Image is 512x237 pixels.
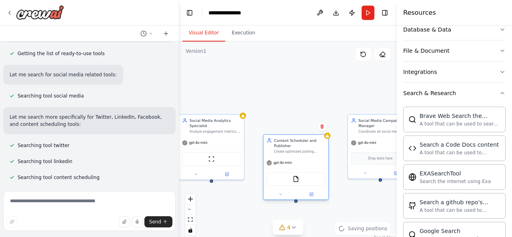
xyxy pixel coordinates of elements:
button: Hide right sidebar [379,7,390,18]
p: Let me search more specifically for Twitter, LinkedIn, Facebook, and content scheduling tools: [10,114,169,128]
span: gpt-4o-mini [274,161,292,165]
img: Exasearchtool [408,173,416,181]
div: File & Document [403,47,450,55]
button: Open in side panel [212,171,242,177]
span: Searching tool twitter [18,142,70,149]
button: Click to speak your automation idea [132,216,143,227]
button: Search & Research [403,83,506,104]
div: Social Media Campaign ManagerCoordinate all social media activities, compile comprehensive report... [347,114,413,179]
span: Drop tools here [368,156,392,161]
img: Githubsearchtool [408,202,416,210]
button: fit view [185,215,196,225]
button: Delete node [317,121,327,131]
span: Searching tool social media [18,93,84,99]
span: Searching tool linkedin [18,158,72,165]
span: Searching tool content scheduling [18,174,100,181]
span: Send [149,219,161,225]
div: Analyze engagement metrics, identify optimal posting times for {target_audience}, and provide dat... [190,129,241,134]
div: A tool that can be used to search the internet with a search_query. [420,121,500,127]
img: Codedocssearchtool [408,144,416,152]
div: Database & Data [403,26,451,34]
button: Upload files [119,216,130,227]
img: Bravesearchtool [408,116,416,123]
span: gpt-4o-mini [358,141,376,145]
button: Improve this prompt [6,216,18,227]
span: Getting the list of ready-to-use tools [18,50,105,57]
div: Content Scheduler and Publisher [274,138,325,148]
div: Social Media Analytics Specialist [190,118,241,128]
button: Start a new chat [160,29,172,38]
div: Version 1 [186,48,206,54]
button: zoom in [185,194,196,204]
div: Search a Code Docs content [420,141,500,149]
button: zoom out [185,204,196,215]
nav: breadcrumb [208,9,248,17]
div: A tool that can be used to semantic search a query from a Code Docs content. [420,149,500,156]
div: Social Media Analytics SpecialistAnalyze engagement metrics, identify optimal posting times for {... [178,114,244,180]
span: gpt-4o-mini [189,141,208,145]
button: Visual Editor [182,25,225,42]
img: Logo [16,5,64,20]
button: Database & Data [403,19,506,40]
p: Let me search for social media related tools: [10,71,117,78]
div: Content Scheduler and PublisherCreate optimized posting schedules for {platforms}, format content... [263,135,329,201]
button: Send [144,216,172,227]
div: Create optimized posting schedules for {platforms}, format content appropriately for each platfor... [274,149,325,154]
div: A tool that can be used to semantic search a query from a github repo's content. This is not the ... [420,207,500,213]
button: File & Document [403,40,506,61]
div: Brave Web Search the internet [420,112,500,120]
button: Execution [225,25,262,42]
div: Search a github repo's content [420,198,500,206]
div: Social Media Campaign Manager [358,118,410,128]
div: React Flow controls [185,194,196,235]
img: ScrapeWebsiteTool [208,156,215,162]
h4: Resources [403,8,436,18]
span: Saving positions [348,225,387,232]
button: Switch to previous chat [137,29,156,38]
button: Integrations [403,62,506,82]
img: FileReadTool [293,176,299,182]
button: Open in side panel [381,170,411,176]
div: Coordinate all social media activities, compile comprehensive reports, and provide strategic reco... [358,129,410,134]
button: toggle interactivity [185,225,196,235]
div: Search & Research [403,89,456,97]
span: 4 [287,223,291,231]
button: Open in side panel [296,191,326,197]
div: Search the internet using Exa [420,178,491,185]
button: 4 [273,220,304,235]
button: Hide left sidebar [184,7,195,18]
div: EXASearchTool [420,169,491,177]
div: Google Search [420,227,500,235]
div: Integrations [403,68,437,76]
